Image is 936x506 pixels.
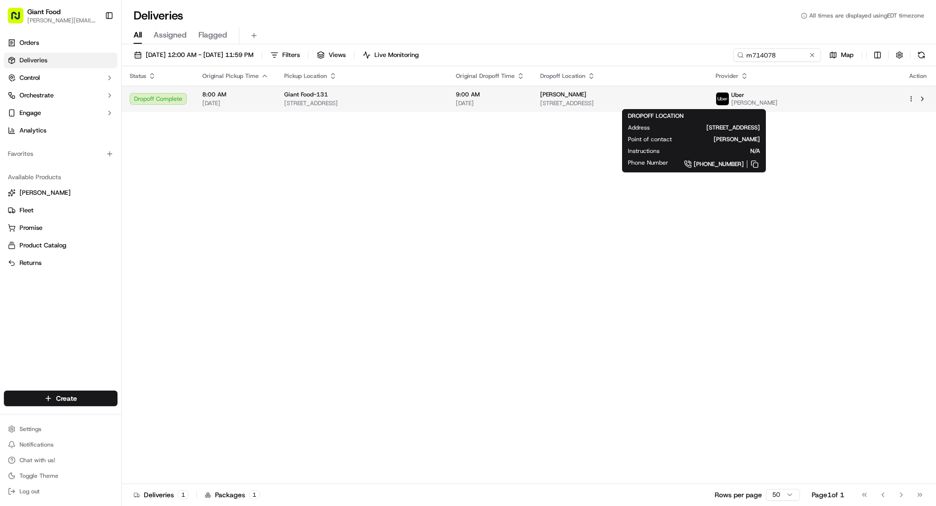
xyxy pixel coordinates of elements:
[19,472,58,480] span: Toggle Theme
[202,99,269,107] span: [DATE]
[4,185,117,201] button: [PERSON_NAME]
[19,38,39,47] span: Orders
[202,91,269,98] span: 8:00 AM
[198,29,227,41] span: Flagged
[144,490,174,500] span: Deliveries
[812,490,844,500] div: Page 1 of 1
[178,490,189,499] div: 1
[540,99,700,107] span: [STREET_ADDRESS]
[8,241,114,250] a: Product Catalog
[10,142,18,150] div: 📗
[8,259,114,267] a: Returns
[733,48,821,62] input: Type to search
[4,123,117,138] a: Analytics
[19,188,71,197] span: [PERSON_NAME]
[6,137,78,155] a: 📗Knowledge Base
[8,206,114,215] a: Fleet
[130,72,146,80] span: Status
[915,48,928,62] button: Refresh
[82,142,90,150] div: 💻
[146,51,253,59] span: [DATE] 12:00 AM - [DATE] 11:59 PM
[4,105,117,121] button: Engage
[374,51,419,59] span: Live Monitoring
[284,99,440,107] span: [STREET_ADDRESS]
[628,112,683,120] span: DROPOFF LOCATION
[4,220,117,236] button: Promise
[628,124,650,131] span: Address
[716,93,729,105] img: profile_uber_ahold_partner.png
[19,91,54,100] span: Orchestrate
[312,48,350,62] button: Views
[540,91,586,98] span: [PERSON_NAME]
[19,141,75,151] span: Knowledge Base
[10,10,29,29] img: Nash
[4,485,117,498] button: Log out
[4,391,117,406] button: Create
[358,48,423,62] button: Live Monitoring
[19,56,47,65] span: Deliveries
[4,203,117,218] button: Fleet
[809,12,924,19] span: All times are displayed using EDT timezone
[687,135,760,143] span: [PERSON_NAME]
[694,160,744,168] span: [PHONE_NUMBER]
[716,72,739,80] span: Provider
[284,91,328,98] span: Giant Food-131
[19,441,54,449] span: Notifications
[202,72,259,80] span: Original Pickup Time
[10,39,177,55] p: Welcome 👋
[908,72,928,80] div: Action
[4,238,117,253] button: Product Catalog
[4,422,117,436] button: Settings
[69,165,118,172] a: Powered byPylon
[675,147,760,155] span: N/A
[284,72,327,80] span: Pickup Location
[19,241,66,250] span: Product Catalog
[456,99,525,107] span: [DATE]
[19,109,41,117] span: Engage
[19,487,39,495] span: Log out
[628,159,668,167] span: Phone Number
[215,490,245,500] span: Packages
[134,29,142,41] span: All
[19,425,41,433] span: Settings
[154,29,187,41] span: Assigned
[27,17,97,24] button: [PERSON_NAME][EMAIL_ADDRESS][PERSON_NAME][DOMAIN_NAME]
[4,255,117,271] button: Returns
[628,147,660,155] span: Instructions
[4,169,117,185] div: Available Products
[97,165,118,172] span: Pylon
[715,490,762,500] p: Rows per page
[731,91,744,99] span: Uber
[4,453,117,467] button: Chat with us!
[628,135,672,143] span: Point of contact
[19,224,42,232] span: Promise
[27,7,60,17] button: Giant Food
[249,490,260,499] div: 1
[8,224,114,232] a: Promise
[540,72,585,80] span: Dropoff Location
[731,99,778,107] span: [PERSON_NAME]
[8,188,114,197] a: [PERSON_NAME]
[134,8,183,23] h1: Deliveries
[456,72,515,80] span: Original Dropoff Time
[841,51,854,59] span: Map
[166,96,177,108] button: Start new chat
[665,124,760,131] span: [STREET_ADDRESS]
[684,159,760,169] a: [PHONE_NUMBER]
[92,141,156,151] span: API Documentation
[4,88,117,103] button: Orchestrate
[4,469,117,483] button: Toggle Theme
[4,53,117,68] a: Deliveries
[130,48,258,62] button: [DATE] 12:00 AM - [DATE] 11:59 PM
[19,126,46,135] span: Analytics
[56,394,77,403] span: Create
[4,146,117,162] div: Favorites
[329,51,346,59] span: Views
[4,4,101,27] button: Giant Food[PERSON_NAME][EMAIL_ADDRESS][PERSON_NAME][DOMAIN_NAME]
[456,91,525,98] span: 9:00 AM
[19,206,34,215] span: Fleet
[19,259,41,267] span: Returns
[282,51,300,59] span: Filters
